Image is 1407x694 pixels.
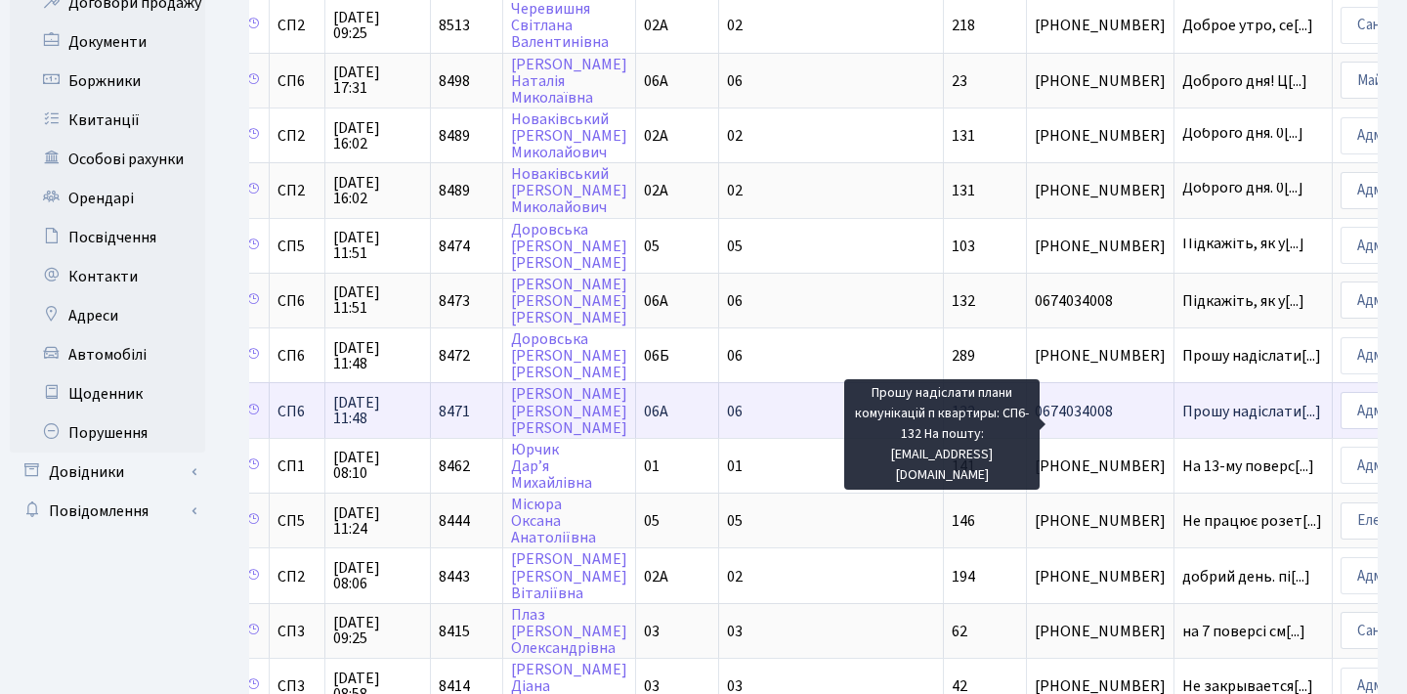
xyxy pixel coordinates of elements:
[10,257,205,296] a: Контакти
[1035,348,1166,364] span: [PHONE_NUMBER]
[10,492,205,531] a: Повідомлення
[511,163,627,218] a: Новаківський[PERSON_NAME]Миколайович
[952,510,975,532] span: 146
[1035,128,1166,144] span: [PHONE_NUMBER]
[10,218,205,257] a: Посвідчення
[644,510,660,532] span: 05
[10,413,205,453] a: Порушення
[439,180,470,201] span: 8489
[952,290,975,312] span: 132
[277,404,317,419] span: СП6
[10,62,205,101] a: Боржники
[844,379,1040,490] div: Прошу надіслати плани комунікацій п квартиры: СП6-132 На пошту: [EMAIL_ADDRESS][DOMAIN_NAME]
[727,125,743,147] span: 02
[10,453,205,492] a: Довідники
[333,615,422,646] span: [DATE] 09:25
[1035,404,1166,419] span: 0674034008
[952,70,967,92] span: 23
[952,345,975,367] span: 289
[511,494,596,548] a: МісюраОксанаАнатоліївна
[439,510,470,532] span: 8444
[333,175,422,206] span: [DATE] 16:02
[727,401,743,422] span: 06
[727,180,743,201] span: 02
[1035,183,1166,198] span: [PHONE_NUMBER]
[277,513,317,529] span: СП5
[277,18,317,33] span: СП2
[511,274,627,328] a: [PERSON_NAME][PERSON_NAME][PERSON_NAME]
[952,15,975,36] span: 218
[439,401,470,422] span: 8471
[511,219,627,274] a: Доровська[PERSON_NAME][PERSON_NAME]
[1035,513,1166,529] span: [PHONE_NUMBER]
[439,455,470,477] span: 8462
[277,128,317,144] span: СП2
[10,179,205,218] a: Орендарі
[952,125,975,147] span: 131
[511,328,627,383] a: Доровська[PERSON_NAME][PERSON_NAME]
[277,239,317,254] span: СП5
[1182,345,1321,367] span: Прошу надіслати[...]
[644,401,668,422] span: 06А
[727,455,743,477] span: 01
[952,180,975,201] span: 131
[511,604,627,659] a: Плаз[PERSON_NAME]Олександрівна
[644,345,669,367] span: 06Б
[511,439,592,494] a: ЮрчикДар’яМихайлівна
[10,335,205,374] a: Автомобілі
[511,54,627,108] a: [PERSON_NAME]НаталіяМиколаївна
[1182,122,1303,144] span: Доброго дня. 0[...]
[1182,566,1310,587] span: добрий день. пі[...]
[1182,177,1303,198] span: Доброго дня. 0[...]
[644,236,660,257] span: 05
[511,384,627,439] a: [PERSON_NAME][PERSON_NAME][PERSON_NAME]
[333,395,422,426] span: [DATE] 11:48
[1035,569,1166,585] span: [PHONE_NUMBER]
[277,348,317,364] span: СП6
[511,108,627,163] a: Новаківський[PERSON_NAME]Миколайович
[1035,18,1166,33] span: [PHONE_NUMBER]
[727,345,743,367] span: 06
[1035,73,1166,89] span: [PHONE_NUMBER]
[10,374,205,413] a: Щоденник
[727,510,743,532] span: 05
[277,458,317,474] span: СП1
[277,624,317,639] span: СП3
[277,183,317,198] span: СП2
[1035,239,1166,254] span: [PHONE_NUMBER]
[1035,293,1166,309] span: 0674034008
[1035,678,1166,694] span: [PHONE_NUMBER]
[1182,455,1314,477] span: На 13-му поверс[...]
[1182,401,1321,422] span: Прошу надіслати[...]
[727,621,743,642] span: 03
[333,340,422,371] span: [DATE] 11:48
[439,15,470,36] span: 8513
[1182,621,1305,642] span: на 7 поверсі см[...]
[333,65,422,96] span: [DATE] 17:31
[727,15,743,36] span: 02
[277,678,317,694] span: СП3
[952,566,975,587] span: 194
[644,125,668,147] span: 02А
[439,125,470,147] span: 8489
[644,290,668,312] span: 06А
[10,140,205,179] a: Особові рахунки
[333,560,422,591] span: [DATE] 08:06
[644,180,668,201] span: 02А
[439,70,470,92] span: 8498
[511,549,627,604] a: [PERSON_NAME][PERSON_NAME]Віталіївна
[1182,290,1304,312] span: Підкажіть, як у[...]
[952,621,967,642] span: 62
[439,621,470,642] span: 8415
[333,505,422,537] span: [DATE] 11:24
[952,236,975,257] span: 103
[439,345,470,367] span: 8472
[727,70,743,92] span: 06
[644,15,668,36] span: 02А
[1182,15,1313,36] span: Доброе утро, се[...]
[333,10,422,41] span: [DATE] 09:25
[1182,510,1322,532] span: Не працює розет[...]
[333,450,422,481] span: [DATE] 08:10
[727,236,743,257] span: 05
[1035,624,1166,639] span: [PHONE_NUMBER]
